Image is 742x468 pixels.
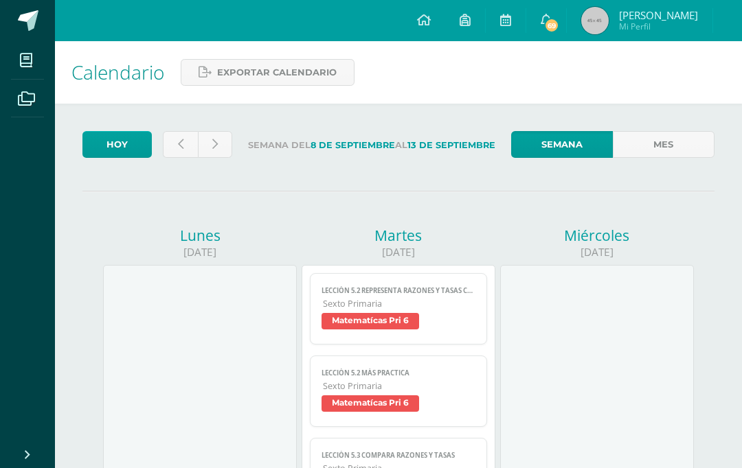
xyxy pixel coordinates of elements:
[310,273,487,344] a: Lección 5.2 Representa razones y tasas con tablas y gráficasSexto PrimariaMatematícas Pri 6
[407,140,495,150] strong: 13 de Septiembre
[302,245,495,259] div: [DATE]
[511,131,613,158] a: Semana
[619,21,698,32] span: Mi Perfil
[323,298,475,309] span: Sexto Primaria
[310,355,487,427] a: Lección 5.2 Más practicaSexto PrimariaMatematícas Pri 6
[500,245,694,259] div: [DATE]
[103,245,297,259] div: [DATE]
[103,226,297,245] div: Lunes
[619,8,698,22] span: [PERSON_NAME]
[544,18,559,33] span: 69
[322,313,419,329] span: Matematícas Pri 6
[243,131,500,159] label: Semana del al
[322,368,475,377] span: Lección 5.2 Más practica
[217,60,337,85] span: Exportar calendario
[181,59,355,86] a: Exportar calendario
[322,395,419,412] span: Matematícas Pri 6
[82,131,152,158] a: Hoy
[500,226,694,245] div: Miércoles
[302,226,495,245] div: Martes
[323,380,475,392] span: Sexto Primaria
[71,59,164,85] span: Calendario
[311,140,395,150] strong: 8 de Septiembre
[322,451,475,460] span: Lección 5.3 Compara razones y tasas
[613,131,715,158] a: Mes
[581,7,609,34] img: 45x45
[322,286,475,295] span: Lección 5.2 Representa razones y tasas con tablas y gráficas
